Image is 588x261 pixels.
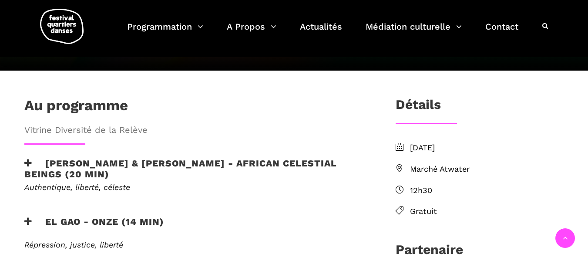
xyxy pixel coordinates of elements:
[24,240,123,249] em: Répression, justice, liberté
[410,184,564,197] span: 12h30
[24,97,128,119] h1: Au programme
[24,183,130,192] em: Authentique, liberté, céleste
[396,97,441,119] h3: Détails
[410,205,564,218] span: Gratuit
[127,19,203,45] a: Programmation
[485,19,518,45] a: Contact
[24,216,164,238] h3: EL GAO - ONZE (14 min)
[24,158,367,180] h3: [PERSON_NAME] & [PERSON_NAME] - African Celestial Beings (20 min)
[300,19,342,45] a: Actualités
[24,123,367,137] span: Vitrine Diversité de la Relève
[227,19,276,45] a: A Propos
[40,9,84,44] img: logo-fqd-med
[410,163,564,176] span: Marché Atwater
[366,19,462,45] a: Médiation culturelle
[410,142,564,154] span: [DATE]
